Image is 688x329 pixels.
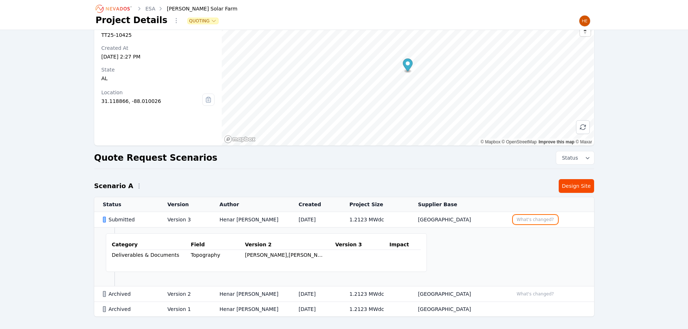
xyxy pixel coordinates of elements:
[101,66,215,73] div: State
[224,135,256,143] a: Mapbox homepage
[556,151,594,164] button: Status
[481,139,501,144] a: Mapbox
[101,44,215,52] div: Created At
[211,302,290,317] td: Henar [PERSON_NAME]
[514,216,557,224] button: What's changed?
[335,239,389,250] th: Version 3
[290,197,341,212] th: Created
[159,197,211,212] th: Version
[94,302,594,317] tr: ArchivedVersion 1Henar [PERSON_NAME][DATE]1.2123 MWdc[GEOGRAPHIC_DATA]
[409,197,505,212] th: Supplier Base
[211,197,290,212] th: Author
[514,290,557,298] button: What's changed?
[103,216,155,223] div: Submitted
[502,139,537,144] a: OpenStreetMap
[576,139,592,144] a: Maxar
[579,15,590,27] img: Henar Luque
[559,154,578,161] span: Status
[159,302,211,317] td: Version 1
[188,18,218,24] button: Quoting
[409,302,505,317] td: [GEOGRAPHIC_DATA]
[559,179,594,193] a: Design Site
[211,286,290,302] td: Henar [PERSON_NAME]
[157,5,237,12] div: [PERSON_NAME] Solar Farm
[94,197,159,212] th: Status
[341,212,409,228] td: 1.2123 MWdc
[94,212,594,228] tr: SubmittedVersion 3Henar [PERSON_NAME][DATE]1.2123 MWdc[GEOGRAPHIC_DATA]What's changed?
[290,286,341,302] td: [DATE]
[101,89,203,96] div: Location
[409,212,505,228] td: [GEOGRAPHIC_DATA]
[94,181,133,191] h2: Scenario A
[389,239,420,250] th: Impact
[112,250,191,260] td: Deliverables & Documents
[146,5,156,12] a: ESA
[191,239,245,250] th: Field
[341,197,409,212] th: Project Size
[211,212,290,228] td: Henar [PERSON_NAME]
[245,251,324,259] div: [PERSON_NAME],[PERSON_NAME] ROAD SURVEY FOR ESA (1).dwg (1.3 MB)
[341,286,409,302] td: 1.2123 MWdc
[580,26,590,36] button: Reset bearing to north
[538,139,574,144] a: Improve this map
[103,290,155,298] div: Archived
[222,1,594,146] canvas: Map
[96,14,168,26] h1: Project Details
[245,239,335,250] th: Version 2
[191,250,245,260] td: Topography
[96,3,238,14] nav: Breadcrumb
[103,306,155,313] div: Archived
[94,152,217,164] h2: Quote Request Scenarios
[290,212,341,228] td: [DATE]
[159,286,211,302] td: Version 2
[112,239,191,250] th: Category
[159,212,211,228] td: Version 3
[101,75,215,82] div: AL
[409,286,505,302] td: [GEOGRAPHIC_DATA]
[101,31,215,39] div: TT25-10425
[341,302,409,317] td: 1.2123 MWdc
[101,53,215,60] div: [DATE] 2:27 PM
[403,59,413,73] div: Map marker
[290,302,341,317] td: [DATE]
[94,286,594,302] tr: ArchivedVersion 2Henar [PERSON_NAME][DATE]1.2123 MWdc[GEOGRAPHIC_DATA]What's changed?
[101,98,203,105] div: 31.118866, -88.010026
